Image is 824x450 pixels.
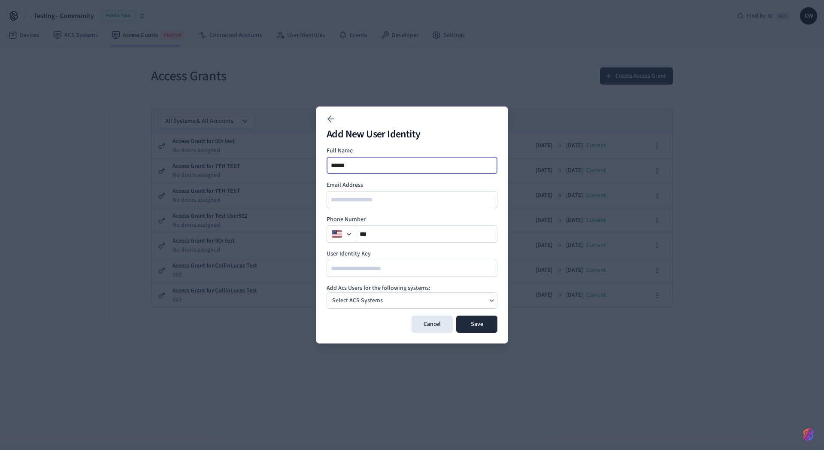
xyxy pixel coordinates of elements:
[327,129,497,140] h2: Add New User Identity
[412,316,453,333] button: Cancel
[456,316,497,333] button: Save
[332,296,383,305] p: Select ACS Systems
[327,146,497,155] label: Full Name
[327,292,497,309] button: Select ACS Systems
[327,249,497,258] label: User Identity Key
[803,428,814,441] img: SeamLogoGradient.69752ec5.svg
[327,284,497,292] h4: Add Acs Users for the following systems:
[327,181,497,189] label: Email Address
[327,215,497,224] label: Phone Number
